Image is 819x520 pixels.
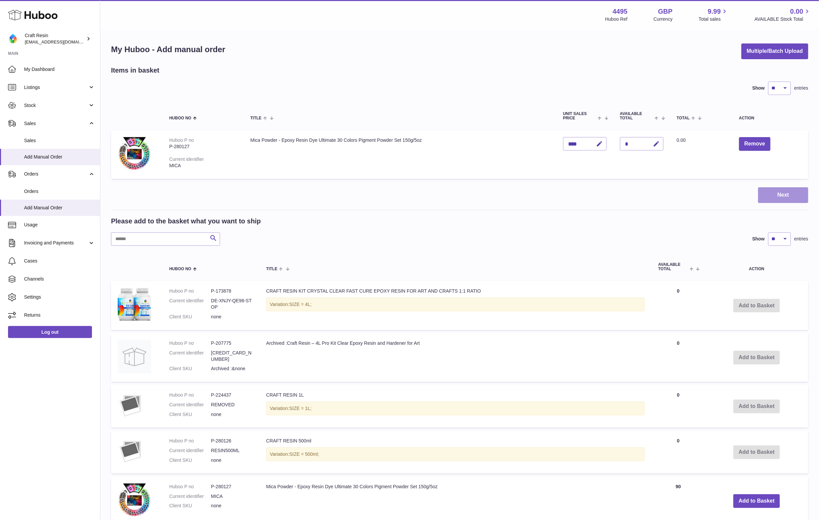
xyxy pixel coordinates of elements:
[260,333,651,382] td: Archived :Craft Resin – 4L Pro Kit Clear Epoxy Resin and Hardener for Art
[169,392,211,398] dt: Huboo P no
[211,366,253,372] dd: Archived :&none
[211,457,253,463] dd: none
[24,294,95,300] span: Settings
[289,406,312,411] span: SIZE = 1L;
[699,16,728,22] span: Total sales
[169,503,211,509] dt: Client SKU
[211,493,253,500] dd: MICA
[651,281,705,330] td: 0
[260,431,651,474] td: CRAFT RESIN 500ml
[654,16,673,22] div: Currency
[169,438,211,444] dt: Huboo P no
[677,137,686,143] span: 0.00
[24,120,88,127] span: Sales
[754,7,811,22] a: 0.00 AVAILABLE Stock Total
[211,314,253,320] dd: none
[24,312,95,318] span: Returns
[169,314,211,320] dt: Client SKU
[211,438,253,444] dd: P-280126
[25,32,85,45] div: Craft Resin
[211,340,253,346] dd: P-207775
[169,366,211,372] dt: Client SKU
[266,402,645,415] div: Variation:
[651,333,705,382] td: 0
[169,402,211,408] dt: Current identifier
[24,171,88,177] span: Orders
[169,267,191,271] span: Huboo no
[211,402,253,408] dd: REMOVED
[211,288,253,294] dd: P-173878
[8,326,92,338] a: Log out
[24,137,95,144] span: Sales
[266,447,645,461] div: Variation:
[289,302,312,307] span: SIZE = 4L;
[739,137,771,151] button: Remove
[260,385,651,428] td: CRAFT RESIN 1L
[111,217,261,226] h2: Please add to the basket what you want to ship
[118,438,144,464] img: CRAFT RESIN 500ml
[754,16,811,22] span: AVAILABLE Stock Total
[739,116,802,120] div: Action
[8,34,18,44] img: craftresinuk@gmail.com
[169,157,204,162] div: Current identifier
[169,447,211,454] dt: Current identifier
[211,484,253,490] dd: P-280127
[794,236,808,242] span: entries
[118,392,144,419] img: CRAFT RESIN 1L
[111,66,160,75] h2: Items in basket
[24,258,95,264] span: Cases
[169,163,237,169] div: MICA
[677,116,690,120] span: Total
[118,288,151,321] img: CRAFT RESIN KIT CRYSTAL CLEAR FAST CURE EPOXY RESIN FOR ART AND CRAFTS 1:1 RATIO
[169,298,211,310] dt: Current identifier
[169,137,194,143] div: Huboo P no
[651,431,705,474] td: 0
[260,281,651,330] td: CRAFT RESIN KIT CRYSTAL CLEAR FAST CURE EPOXY RESIN FOR ART AND CRAFTS 1:1 RATIO
[169,484,211,490] dt: Huboo P no
[651,385,705,428] td: 0
[613,7,628,16] strong: 4495
[169,288,211,294] dt: Huboo P no
[211,298,253,310] dd: DE-XNJY-QE98-STOP
[250,116,262,120] span: Title
[169,143,237,150] div: P-280127
[266,298,645,311] div: Variation:
[169,493,211,500] dt: Current identifier
[741,43,808,59] button: Multiple/Batch Upload
[211,447,253,454] dd: RESIN500ML
[169,340,211,346] dt: Huboo P no
[169,116,191,120] span: Huboo no
[794,85,808,91] span: entries
[790,7,803,16] span: 0.00
[118,137,151,171] img: Mica Powder - Epoxy Resin Dye Ultimate 30 Colors Pigment Powder Set 150g/5oz
[169,350,211,362] dt: Current identifier
[24,222,95,228] span: Usage
[752,85,765,91] label: Show
[24,188,95,195] span: Orders
[211,411,253,418] dd: none
[169,457,211,463] dt: Client SKU
[758,187,808,203] button: Next
[24,154,95,160] span: Add Manual Order
[24,276,95,282] span: Channels
[211,392,253,398] dd: P-224437
[111,44,225,55] h1: My Huboo - Add manual order
[24,102,88,109] span: Stock
[563,112,596,120] span: Unit Sales Price
[118,340,151,374] img: Archived :Craft Resin – 4L Pro Kit Clear Epoxy Resin and Hardener for Art
[658,263,688,271] span: AVAILABLE Total
[211,350,253,362] dd: [CREDIT_CARD_NUMBER]
[118,484,151,517] img: Mica Powder - Epoxy Resin Dye Ultimate 30 Colors Pigment Powder Set 150g/5oz
[733,494,780,508] button: Add to Basket
[24,240,88,246] span: Invoicing and Payments
[699,7,728,22] a: 9.99 Total sales
[752,236,765,242] label: Show
[708,7,721,16] span: 9.99
[244,130,556,179] td: Mica Powder - Epoxy Resin Dye Ultimate 30 Colors Pigment Powder Set 150g/5oz
[24,205,95,211] span: Add Manual Order
[705,256,808,278] th: Action
[24,66,95,73] span: My Dashboard
[605,16,628,22] div: Huboo Ref
[266,267,277,271] span: Title
[211,503,253,509] dd: none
